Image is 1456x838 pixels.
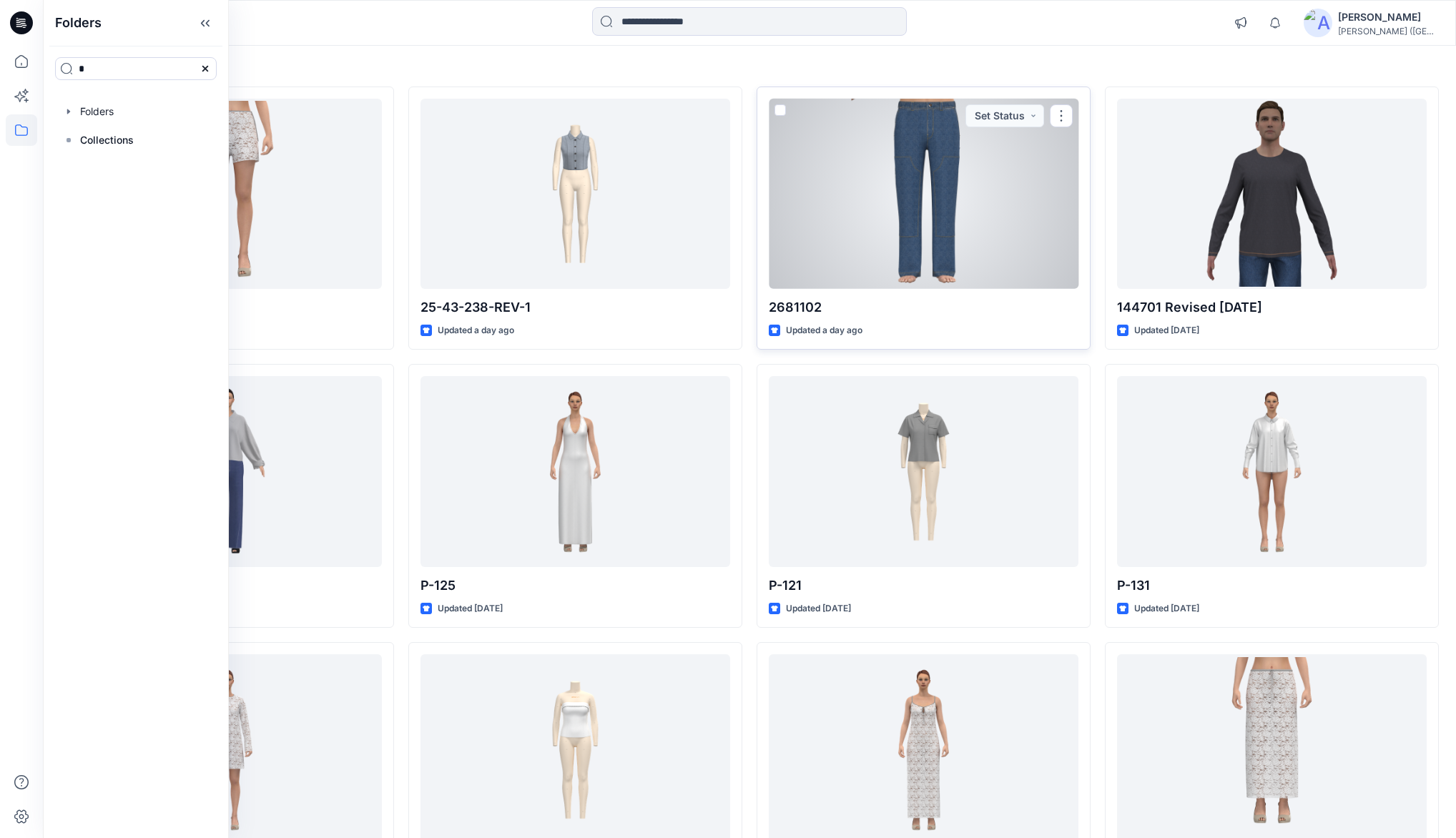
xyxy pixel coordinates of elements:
[769,376,1078,566] a: P-121
[420,576,730,596] p: P-125
[1338,9,1438,26] div: [PERSON_NAME]
[1338,26,1438,36] div: [PERSON_NAME] ([GEOGRAPHIC_DATA]) Exp...
[1117,297,1427,317] p: 144701 Revised [DATE]
[786,323,862,338] p: Updated a day ago
[786,601,851,616] p: Updated [DATE]
[1134,323,1199,338] p: Updated [DATE]
[420,297,730,317] p: 25-43-238-REV-1
[1117,376,1427,566] a: P-131
[80,132,134,149] p: Collections
[420,376,730,566] a: P-125
[1134,601,1199,616] p: Updated [DATE]
[420,99,730,289] a: 25-43-238-REV-1
[1304,9,1332,37] img: avatar
[60,55,1439,72] h4: Styles
[769,576,1078,596] p: P-121
[769,297,1078,317] p: 2681102
[438,601,503,616] p: Updated [DATE]
[1117,99,1427,289] a: 144701 Revised 21-08-2025
[1117,576,1427,596] p: P-131
[438,323,514,338] p: Updated a day ago
[769,99,1078,289] a: 2681102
